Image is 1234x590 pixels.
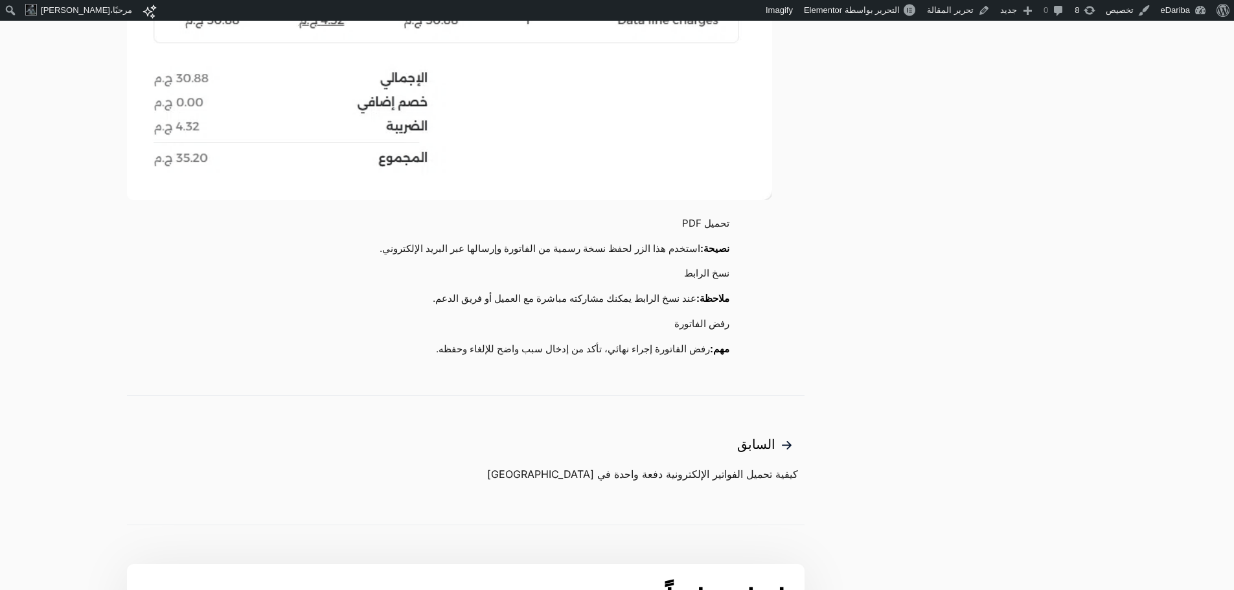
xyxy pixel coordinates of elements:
a: السابق كيفية تحميل الفواتير الإلكترونية دفعة واحدة في [GEOGRAPHIC_DATA] [487,435,798,482]
strong: نصيحة: [700,243,729,254]
li: استخدم هذا الزر لحفظ نسخة رسمية من الفاتورة وإرسالها عبر البريد الإلكتروني. [140,237,746,262]
strong: ملاحظة: [696,293,729,304]
li: رفض الفاتورة [140,312,746,337]
li: تحميل PDF [140,212,746,237]
li: نسخ الرابط [140,262,746,287]
span: كيفية تحميل الفواتير الإلكترونية دفعة واحدة في [GEOGRAPHIC_DATA] [487,466,798,482]
li: عند نسخ الرابط يمكنك مشاركته مباشرة مع العميل أو فريق الدعم. [140,287,746,312]
span: التحرير بواسطة Elementor [804,5,900,15]
nav: مقالات [127,395,805,526]
li: رفض الفاتورة إجراء نهائي، تأكد من إدخال سبب واضح للإلغاء وحفظه. [140,337,746,363]
strong: مهم: [710,343,729,354]
span: السابق [487,435,798,456]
